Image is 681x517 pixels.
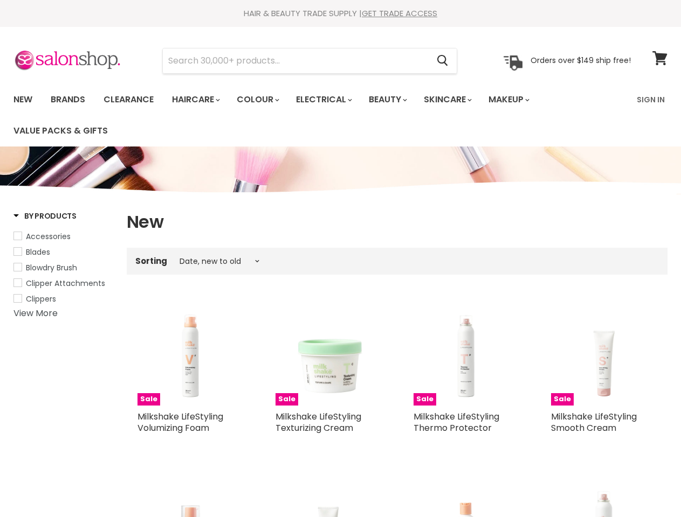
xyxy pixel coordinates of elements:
img: Milkshake LifeStyling Smooth Cream [551,301,657,406]
label: Sorting [135,256,167,266]
ul: Main menu [5,84,630,146]
span: Sale [137,393,160,406]
a: Colour [229,88,286,111]
span: Accessories [26,231,71,242]
a: Accessories [13,230,113,242]
a: GET TRADE ACCESS [362,8,437,19]
h3: By Products [13,211,77,221]
form: Product [162,48,457,74]
a: Electrical [288,88,359,111]
img: Milkshake LifeStyling Texturizing Cream [276,301,381,406]
a: Makeup [480,88,536,111]
a: Milkshake LifeStyling Texturizing Cream [276,410,361,434]
a: Sign In [630,88,671,111]
span: Blades [26,247,50,257]
input: Search [163,48,428,73]
a: Clipper Attachments [13,277,113,289]
a: Milkshake LifeStyling Volumizing FoamSale [137,301,243,406]
a: Skincare [416,88,478,111]
a: Brands [43,88,93,111]
a: Haircare [164,88,226,111]
span: Sale [276,393,298,406]
a: Milkshake LifeStyling Smooth CreamSale [551,301,657,406]
span: Clippers [26,294,56,304]
img: Milkshake LifeStyling Thermo Protector [414,301,519,406]
a: Blades [13,246,113,258]
a: Milkshake LifeStyling Smooth Cream [551,410,637,434]
a: Milkshake LifeStyling Volumizing Foam [137,410,223,434]
a: Clippers [13,293,113,305]
a: Milkshake LifeStyling Thermo Protector [414,410,499,434]
a: Clearance [95,88,162,111]
span: Sale [414,393,436,406]
a: View More [13,307,58,319]
a: Milkshake LifeStyling Thermo ProtectorSale [414,301,519,406]
a: Milkshake LifeStyling Texturizing CreamSale [276,301,381,406]
span: Sale [551,393,574,406]
a: Blowdry Brush [13,262,113,274]
a: New [5,88,40,111]
p: Orders over $149 ship free! [531,55,631,65]
span: Blowdry Brush [26,262,77,273]
a: Beauty [361,88,414,111]
h1: New [127,211,668,233]
span: Clipper Attachments [26,278,105,289]
img: Milkshake LifeStyling Volumizing Foam [137,301,243,406]
a: Value Packs & Gifts [5,120,116,142]
button: Search [428,48,457,73]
